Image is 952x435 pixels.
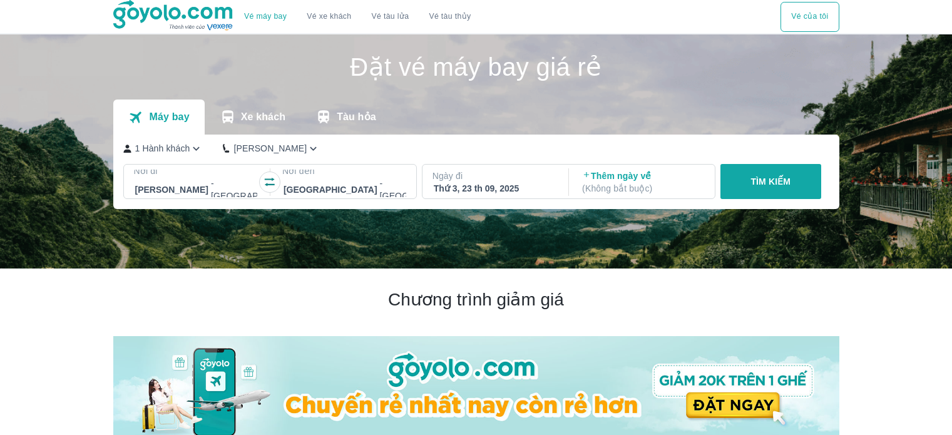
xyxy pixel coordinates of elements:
button: [PERSON_NAME] [223,142,320,155]
p: - [GEOGRAPHIC_DATA] [211,177,304,202]
button: 1 Hành khách [123,142,203,155]
a: Vé máy bay [244,12,287,21]
p: Xe khách [241,111,285,123]
div: choose transportation mode [234,2,481,32]
p: 1 Hành khách [135,142,190,155]
button: Vé của tôi [781,2,839,32]
a: Vé xe khách [307,12,351,21]
p: Máy bay [149,111,189,123]
p: Nơi đi [134,165,258,177]
p: Tàu hỏa [337,111,376,123]
p: - [GEOGRAPHIC_DATA] [380,177,473,202]
h1: Đặt vé máy bay giá rẻ [113,54,839,79]
div: transportation tabs [113,100,391,135]
p: [PERSON_NAME] [233,142,307,155]
p: Thêm ngày về [582,170,704,195]
div: choose transportation mode [781,2,839,32]
div: Thứ 3, 23 th 09, 2025 [434,182,555,195]
p: ( Không bắt buộc ) [582,182,704,195]
h2: Chương trình giảm giá [113,289,839,311]
p: Ngày đi [432,170,556,182]
p: Nơi đến [282,165,406,177]
a: Vé tàu lửa [362,2,419,32]
button: Vé tàu thủy [419,2,481,32]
